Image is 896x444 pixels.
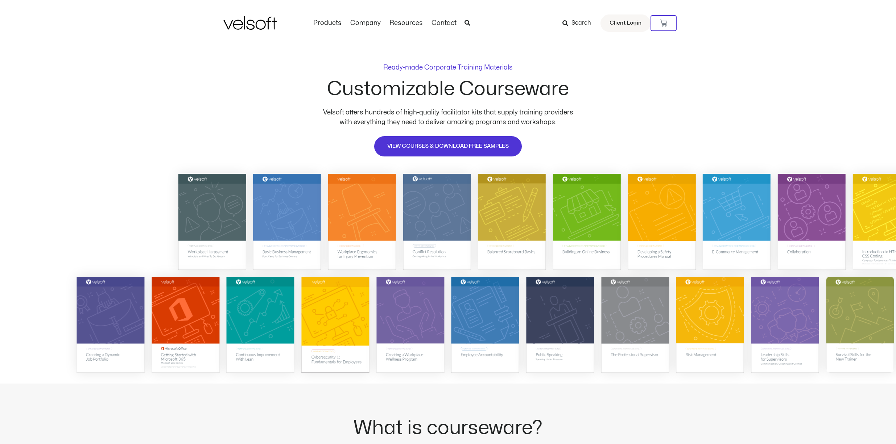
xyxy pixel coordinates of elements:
[571,18,591,28] span: Search
[354,418,542,438] h2: What is courseware?
[610,18,641,28] span: Client Login
[309,19,346,27] a: ProductsMenu Toggle
[383,64,513,71] p: Ready-made Corporate Training Materials
[373,135,523,157] a: VIEW COURSES & DOWNLOAD FREE SAMPLES
[385,19,427,27] a: ResourcesMenu Toggle
[600,14,651,32] a: Client Login
[223,16,277,30] img: Velsoft Training Materials
[346,19,385,27] a: CompanyMenu Toggle
[562,17,596,29] a: Search
[327,79,569,99] h2: Customizable Courseware
[427,19,461,27] a: ContactMenu Toggle
[318,108,579,127] p: Velsoft offers hundreds of high-quality facilitator kits that supply training providers with ever...
[387,142,509,151] span: VIEW COURSES & DOWNLOAD FREE SAMPLES
[309,19,461,27] nav: Menu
